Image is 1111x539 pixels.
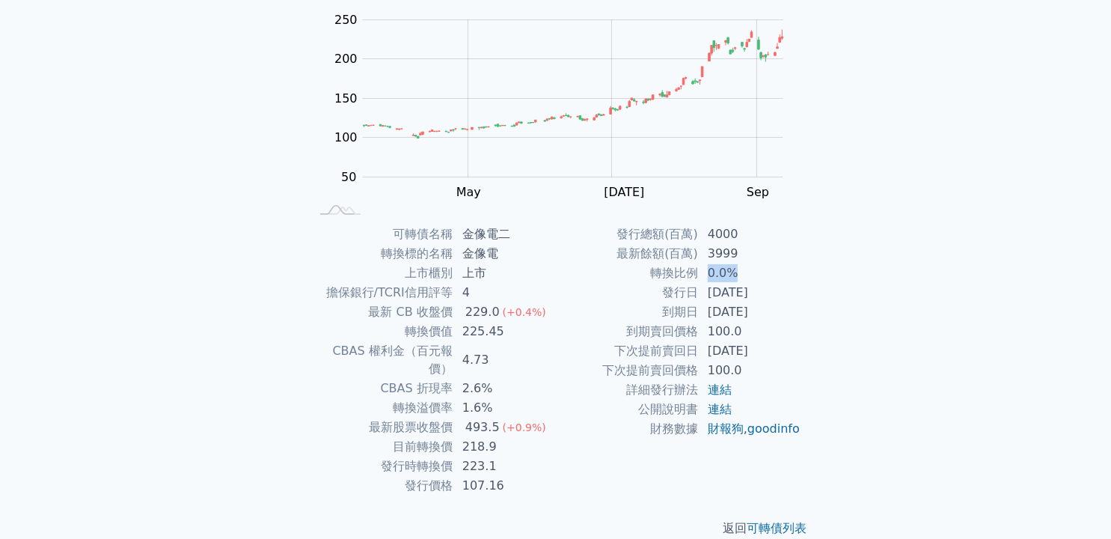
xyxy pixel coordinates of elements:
[503,306,546,318] span: (+0.4%)
[327,13,806,230] g: Chart
[293,520,819,538] p: 返回
[556,361,699,380] td: 下次提前賣回價格
[310,225,453,244] td: 可轉債名稱
[708,421,744,436] a: 財報狗
[453,379,556,398] td: 2.6%
[310,244,453,264] td: 轉換標的名稱
[462,418,503,436] div: 493.5
[334,13,358,27] tspan: 250
[462,303,503,321] div: 229.0
[310,437,453,457] td: 目前轉換價
[310,264,453,283] td: 上市櫃別
[556,322,699,341] td: 到期賣回價格
[453,283,556,302] td: 4
[453,322,556,341] td: 225.45
[556,264,699,283] td: 轉換比例
[453,437,556,457] td: 218.9
[699,341,801,361] td: [DATE]
[556,380,699,400] td: 詳細發行辦法
[310,302,453,322] td: 最新 CB 收盤價
[699,264,801,283] td: 0.0%
[453,264,556,283] td: 上市
[310,322,453,341] td: 轉換價值
[556,341,699,361] td: 下次提前賣回日
[699,244,801,264] td: 3999
[310,418,453,437] td: 最新股票收盤價
[334,52,358,66] tspan: 200
[341,170,356,184] tspan: 50
[453,398,556,418] td: 1.6%
[503,421,546,433] span: (+0.9%)
[556,400,699,419] td: 公開說明書
[310,398,453,418] td: 轉換溢價率
[310,283,453,302] td: 擔保銀行/TCRI信用評等
[604,185,644,199] tspan: [DATE]
[310,457,453,476] td: 發行時轉換價
[310,379,453,398] td: CBAS 折現率
[699,302,801,322] td: [DATE]
[747,521,807,535] a: 可轉債列表
[556,283,699,302] td: 發行日
[334,91,358,106] tspan: 150
[747,185,769,199] tspan: Sep
[310,476,453,496] td: 發行價格
[453,476,556,496] td: 107.16
[699,225,801,244] td: 4000
[456,185,481,199] tspan: May
[310,341,453,379] td: CBAS 權利金（百元報價）
[556,302,699,322] td: 到期日
[453,341,556,379] td: 4.73
[453,457,556,476] td: 223.1
[334,130,358,144] tspan: 100
[747,421,800,436] a: goodinfo
[556,419,699,439] td: 財務數據
[453,244,556,264] td: 金像電
[556,225,699,244] td: 發行總額(百萬)
[708,402,732,416] a: 連結
[708,383,732,397] a: 連結
[699,419,801,439] td: ,
[556,244,699,264] td: 最新餘額(百萬)
[699,283,801,302] td: [DATE]
[699,322,801,341] td: 100.0
[699,361,801,380] td: 100.0
[453,225,556,244] td: 金像電二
